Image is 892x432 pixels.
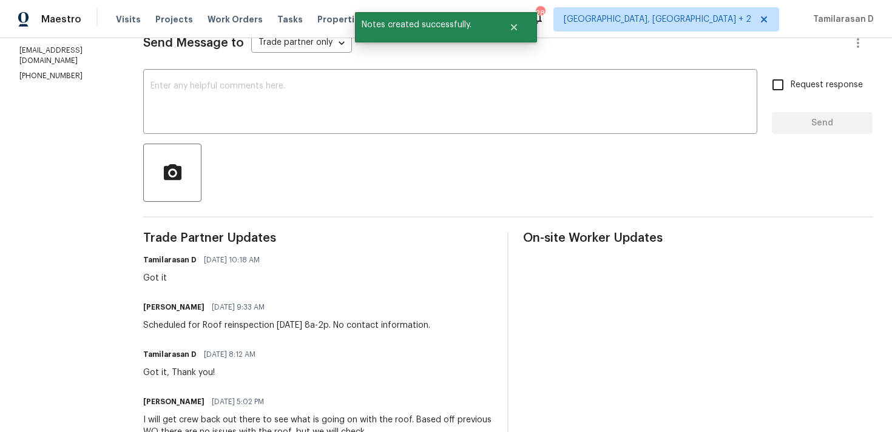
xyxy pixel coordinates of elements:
[355,12,494,38] span: Notes created successfully.
[808,13,874,25] span: Tamilarasan D
[143,254,197,266] h6: Tamilarasan D
[204,348,255,361] span: [DATE] 8:12 AM
[564,13,751,25] span: [GEOGRAPHIC_DATA], [GEOGRAPHIC_DATA] + 2
[277,15,303,24] span: Tasks
[212,301,265,313] span: [DATE] 9:33 AM
[523,232,873,244] span: On-site Worker Updates
[19,45,114,66] p: [EMAIL_ADDRESS][DOMAIN_NAME]
[41,13,81,25] span: Maestro
[212,396,264,408] span: [DATE] 5:02 PM
[143,396,204,408] h6: [PERSON_NAME]
[791,79,863,91] span: Request response
[143,319,430,331] div: Scheduled for Roof reinspection [DATE] 8a-2p. No contact information.
[143,37,244,49] span: Send Message to
[317,13,365,25] span: Properties
[155,13,193,25] span: Projects
[143,348,197,361] h6: Tamilarasan D
[19,71,114,81] p: [PHONE_NUMBER]
[536,7,544,19] div: 28
[143,301,204,313] h6: [PERSON_NAME]
[208,13,263,25] span: Work Orders
[143,367,263,379] div: Got it, Thank you!
[251,33,352,53] div: Trade partner only
[204,254,260,266] span: [DATE] 10:18 AM
[143,232,493,244] span: Trade Partner Updates
[116,13,141,25] span: Visits
[143,272,267,284] div: Got it
[494,15,534,39] button: Close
